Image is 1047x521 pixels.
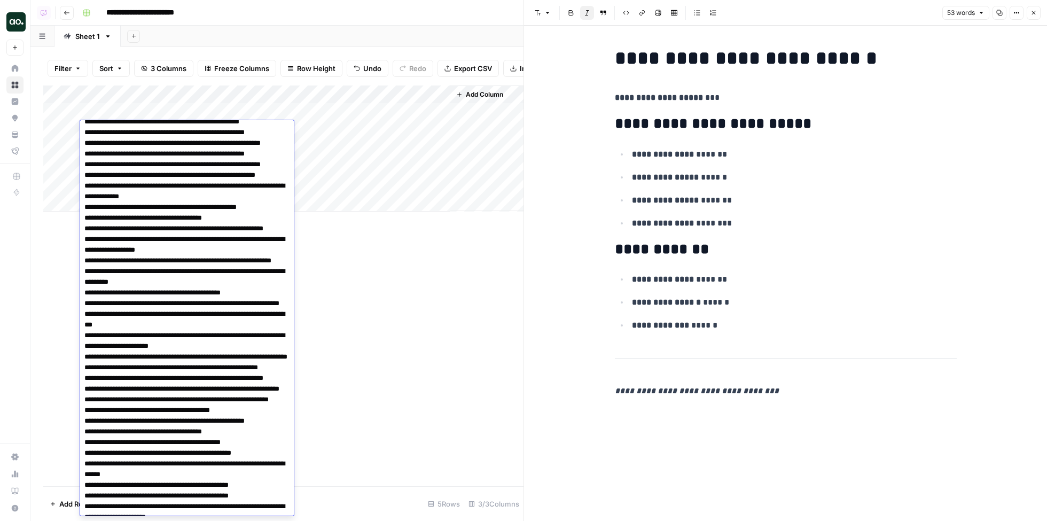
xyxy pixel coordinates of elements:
button: Add Column [452,88,507,102]
span: Add Column [466,90,503,99]
a: Settings [6,448,24,465]
button: Export CSV [437,60,499,77]
button: Add Row [43,495,95,512]
a: Browse [6,76,24,94]
span: Add Row [59,499,89,509]
button: Import CSV [503,60,565,77]
div: 3/3 Columns [464,495,523,512]
button: 53 words [942,6,989,20]
span: 3 Columns [151,63,186,74]
span: Sort [99,63,113,74]
span: Filter [54,63,72,74]
span: Export CSV [454,63,492,74]
span: 53 words [947,8,975,18]
div: Sheet 1 [75,31,100,42]
button: Row Height [280,60,342,77]
a: Insights [6,93,24,110]
button: Workspace: Nick's Workspace [6,9,24,35]
span: Redo [409,63,426,74]
div: 5 Rows [424,495,464,512]
button: Sort [92,60,130,77]
button: Help + Support [6,500,24,517]
a: Usage [6,465,24,483]
img: Nick's Workspace Logo [6,12,26,32]
span: Undo [363,63,381,74]
a: Home [6,60,24,77]
a: Opportunities [6,110,24,127]
a: Sheet 1 [54,26,121,47]
button: Redo [393,60,433,77]
button: Filter [48,60,88,77]
span: Row Height [297,63,335,74]
a: Your Data [6,126,24,143]
a: Learning Hub [6,483,24,500]
span: Freeze Columns [214,63,269,74]
button: 3 Columns [134,60,193,77]
button: Freeze Columns [198,60,276,77]
a: Flightpath [6,143,24,160]
button: Undo [347,60,388,77]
